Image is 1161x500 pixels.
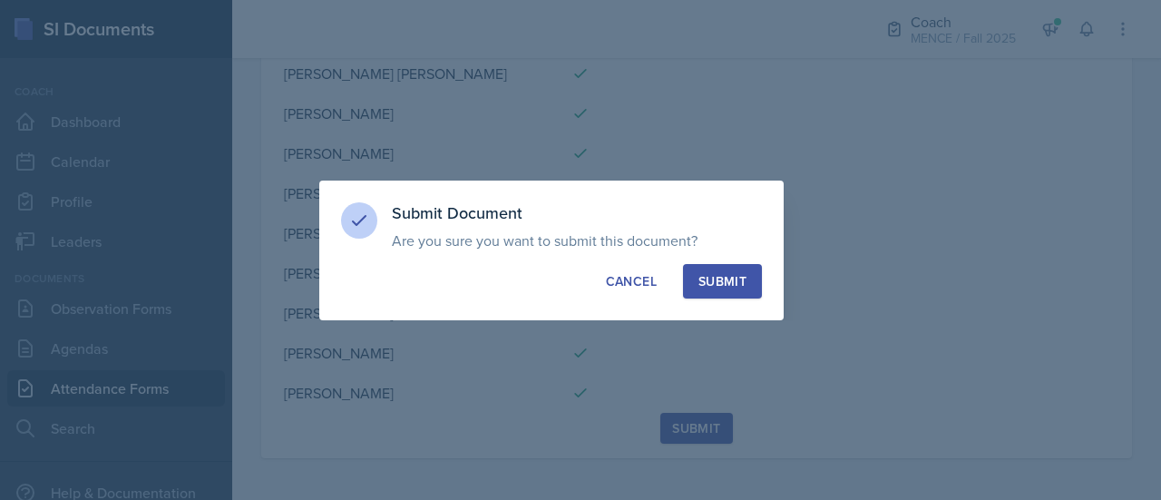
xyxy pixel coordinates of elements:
[392,202,762,224] h3: Submit Document
[590,264,672,299] button: Cancel
[392,231,762,250] p: Are you sure you want to submit this document?
[698,272,746,290] div: Submit
[683,264,762,299] button: Submit
[606,272,657,290] div: Cancel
